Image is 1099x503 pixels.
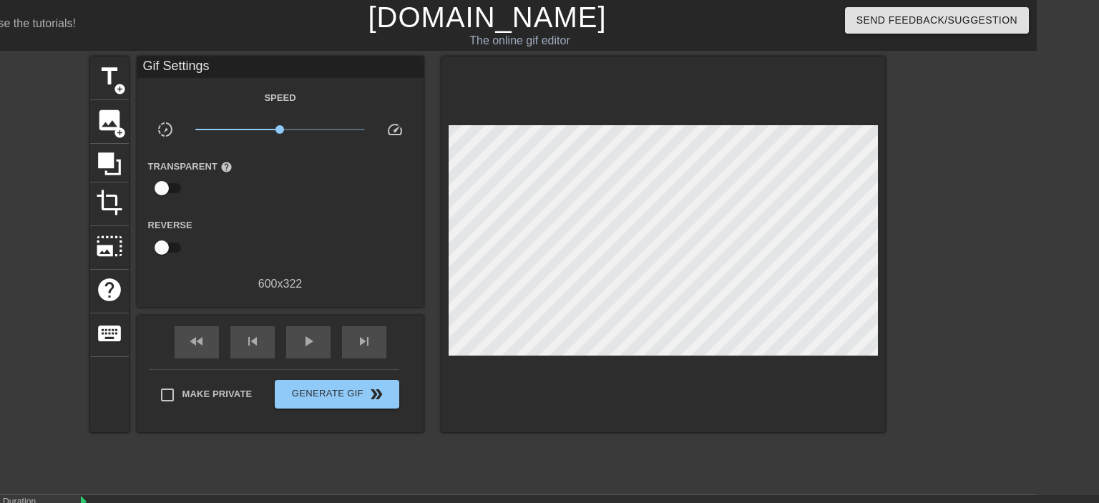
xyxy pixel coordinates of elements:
div: The online gif editor [311,32,728,49]
span: title [96,63,123,90]
span: Send Feedback/Suggestion [856,11,1017,29]
span: skip_next [356,333,373,350]
span: photo_size_select_large [96,233,123,260]
span: crop [96,189,123,216]
span: add_circle [114,127,126,139]
button: Generate Gif [275,380,399,409]
span: help [220,161,233,173]
div: Gif Settings [137,57,424,78]
span: image [96,107,123,134]
label: Transparent [148,160,233,174]
span: help [96,276,123,303]
span: add_circle [114,83,126,95]
label: Speed [264,91,295,105]
span: skip_previous [244,333,261,350]
label: Reverse [148,218,192,233]
span: double_arrow [368,386,385,403]
span: keyboard [96,320,123,347]
button: Send Feedback/Suggestion [845,7,1029,34]
span: slow_motion_video [157,121,174,138]
span: speed [386,121,404,138]
span: Generate Gif [280,386,393,403]
a: [DOMAIN_NAME] [368,1,606,33]
span: Make Private [182,387,253,401]
div: 600 x 322 [137,275,424,293]
span: fast_rewind [188,333,205,350]
span: play_arrow [300,333,317,350]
